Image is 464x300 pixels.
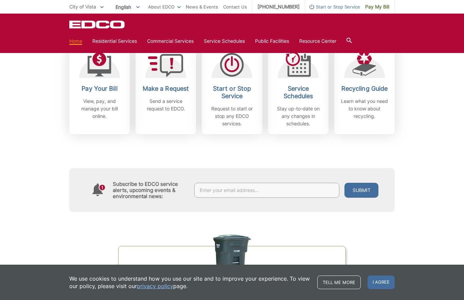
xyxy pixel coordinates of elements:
h2: Pay Your Bill [74,85,125,92]
a: Commercial Services [147,37,194,45]
p: Request to start or stop any EDCO services. [207,105,257,127]
span: English [110,1,145,13]
a: Home [69,37,82,45]
a: Tell me more [317,276,361,289]
a: Pay Your Bill View, pay, and manage your bill online. [69,44,130,134]
a: Contact Us [223,3,247,11]
p: We use cookies to understand how you use our site and to improve your experience. To view our pol... [69,275,310,290]
a: privacy policy [137,282,173,290]
p: View, pay, and manage your bill online. [74,98,125,120]
a: Residential Services [92,37,137,45]
a: Public Facilities [255,37,289,45]
a: Resource Center [299,37,336,45]
p: Learn what you need to know about recycling. [339,98,390,120]
a: Service Schedules Stay up-to-date on any changes in schedules. [268,44,328,134]
a: Recycling Guide Learn what you need to know about recycling. [334,44,395,134]
input: Enter your email address... [194,183,339,198]
a: Service Schedules [204,37,245,45]
h2: Recycling Guide [339,85,390,92]
h4: Subscribe to EDCO service alerts, upcoming events & environmental news: [113,181,188,199]
h2: Make a Request [141,85,191,92]
h2: Service Schedules [273,85,323,100]
p: Stay up-to-date on any changes in schedules. [273,105,323,127]
h2: Start or Stop Service [207,85,257,100]
a: News & Events [186,3,218,11]
a: Make a Request Send a service request to EDCO. [136,44,196,134]
p: Send a service request to EDCO. [141,98,191,112]
a: EDCD logo. Return to the homepage. [69,20,126,29]
span: Pay My Bill [365,3,389,11]
span: City of Vista [69,4,96,10]
a: About EDCO [148,3,181,11]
